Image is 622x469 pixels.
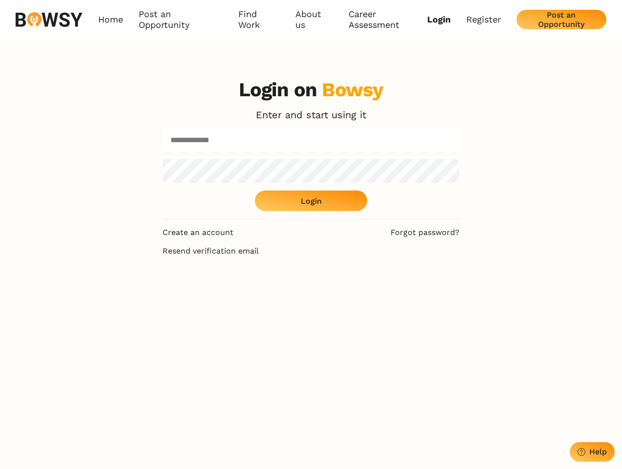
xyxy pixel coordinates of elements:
img: svg%3e [16,12,83,27]
h3: Login on [239,78,384,102]
button: Login [255,191,367,211]
div: Login [301,196,322,206]
a: Login [427,14,451,25]
a: Home [98,9,123,31]
div: Post an Opportunity [524,10,599,29]
a: Career Assessment [349,9,427,31]
a: Forgot password? [391,227,459,238]
button: Help [570,442,615,462]
p: Enter and start using it [256,109,366,120]
a: Resend verification email [163,246,459,256]
a: Register [466,14,501,25]
div: Help [589,447,607,456]
div: Bowsy [322,78,383,101]
a: Create an account [163,227,233,238]
button: Post an Opportunity [517,10,606,29]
